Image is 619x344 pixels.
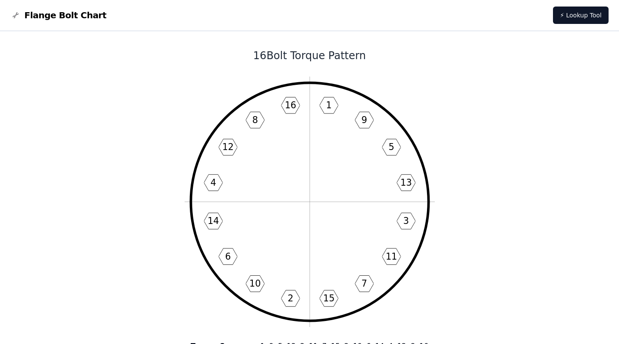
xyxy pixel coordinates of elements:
text: 6 [225,251,231,262]
span: Flange Bolt Chart [24,9,106,21]
text: 13 [400,177,411,188]
text: 12 [222,142,233,152]
text: 10 [249,278,261,289]
h1: 16 Bolt Torque Pattern [76,49,543,63]
text: 15 [323,293,334,304]
text: 9 [361,115,367,125]
text: 4 [210,177,216,188]
text: 16 [285,100,296,110]
text: 8 [252,115,258,125]
text: 7 [361,278,367,289]
img: Flange Bolt Chart Logo [10,10,21,20]
a: Flange Bolt Chart LogoFlange Bolt Chart [10,9,106,21]
text: 5 [388,142,394,152]
text: 11 [385,251,397,262]
text: 14 [207,216,218,226]
a: ⚡ Lookup Tool [553,7,609,24]
text: 2 [288,293,293,304]
text: 3 [403,216,409,226]
text: 1 [326,100,331,110]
